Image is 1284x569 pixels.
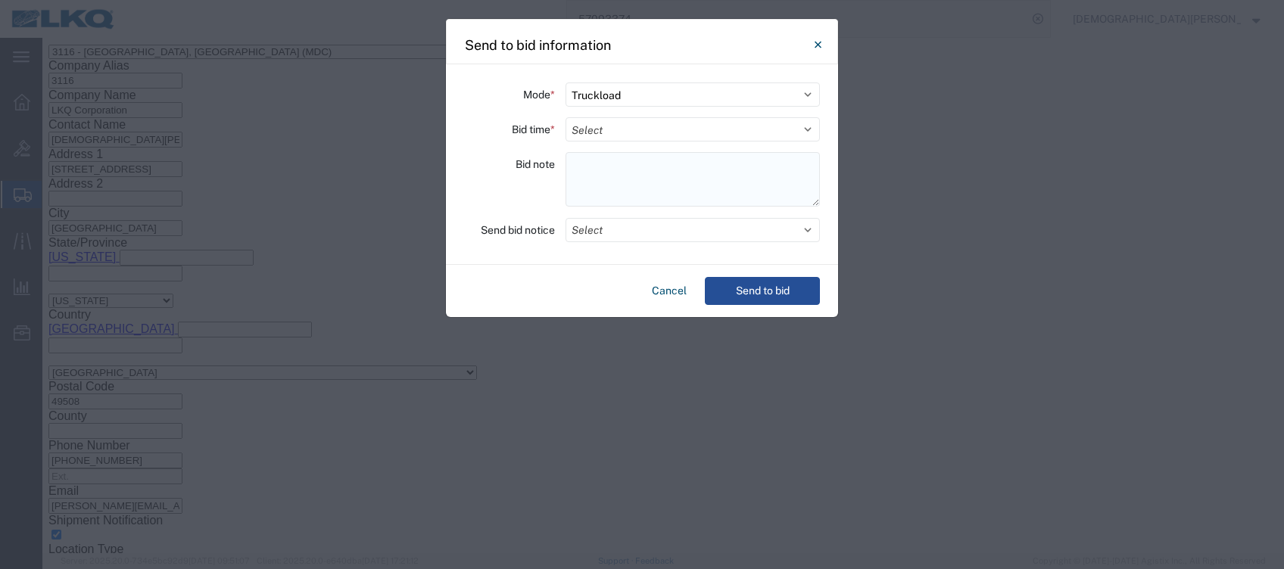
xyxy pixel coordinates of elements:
button: Close [802,30,833,60]
button: Send to bid [705,277,820,305]
label: Mode [523,82,555,107]
label: Send bid notice [481,218,555,242]
label: Bid time [512,117,555,141]
button: Select [566,218,820,242]
h4: Send to bid information [465,35,611,55]
label: Bid note [516,152,555,176]
button: Cancel [646,277,693,305]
